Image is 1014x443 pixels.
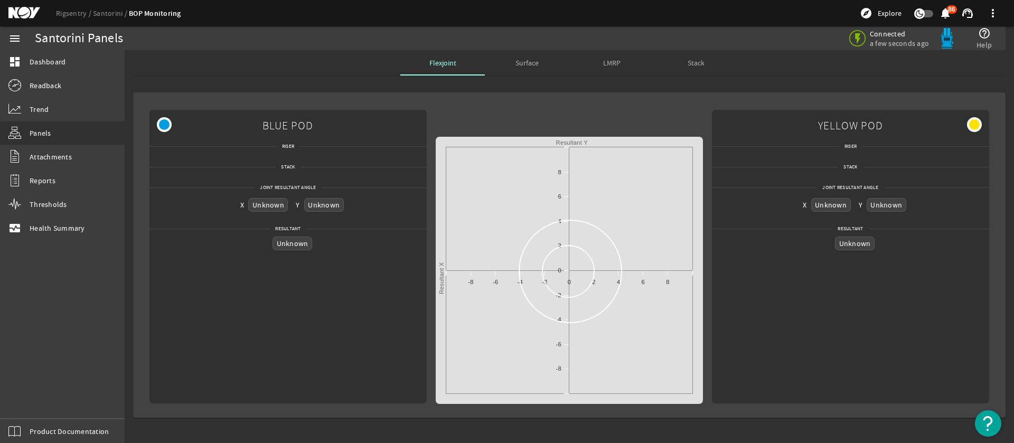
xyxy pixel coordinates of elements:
[277,141,299,152] span: Riser
[961,7,974,20] mat-icon: support_agent
[56,8,93,18] a: Rigsentry
[270,223,306,234] span: Resultant
[30,56,65,67] span: Dashboard
[811,198,851,211] div: Unknown
[838,162,862,172] span: Stack
[493,279,498,285] text: -6
[276,162,300,172] span: Stack
[30,223,85,233] span: Health Summary
[859,200,862,210] div: Y
[515,59,539,67] span: Surface
[438,262,445,294] text: Resultant X
[304,198,344,211] div: Unknown
[860,7,872,20] mat-icon: explore
[980,1,1006,26] button: more_vert
[129,8,181,18] a: BOP Monitoring
[35,33,123,44] div: Santorini Panels
[558,218,561,224] text: 4
[30,128,51,138] span: Panels
[977,40,992,50] span: Help
[556,139,588,146] text: Resultant Y
[870,29,929,39] span: Connected
[429,59,456,67] span: Flexjoint
[803,200,806,210] div: X
[30,152,72,162] span: Attachments
[603,59,621,67] span: LMRP
[688,59,705,67] span: Stack
[939,7,952,20] mat-icon: notifications
[262,114,313,137] span: BLUE POD
[8,32,21,45] mat-icon: menu
[558,193,561,200] text: 6
[558,169,561,175] text: 8
[878,8,902,18] span: Explore
[556,365,561,372] text: -8
[839,141,862,152] span: Riser
[468,279,473,285] text: -8
[832,223,868,234] span: Resultant
[248,198,288,211] div: Unknown
[856,5,906,22] button: Explore
[30,80,61,91] span: Readback
[30,104,49,115] span: Trend
[978,27,991,40] mat-icon: help_outline
[255,182,321,193] span: Joint Resultant Angle
[93,8,129,18] a: Santorini
[30,199,67,210] span: Thresholds
[870,39,929,48] span: a few seconds ago
[30,426,109,437] span: Product Documentation
[8,55,21,68] mat-icon: dashboard
[940,8,951,19] button: 86
[641,279,644,285] text: 6
[975,410,1001,437] button: Open Resource Center
[8,222,21,234] mat-icon: monitor_heart
[556,341,561,347] text: -6
[817,182,884,193] span: Joint Resultant Angle
[936,28,957,49] img: Bluepod.svg
[30,175,55,186] span: Reports
[240,200,244,210] div: X
[835,237,875,250] div: Unknown
[867,198,906,211] div: Unknown
[517,279,522,285] text: -4
[666,279,669,285] text: 8
[273,237,312,250] div: Unknown
[296,200,299,210] div: Y
[818,114,883,137] span: YELLOW POD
